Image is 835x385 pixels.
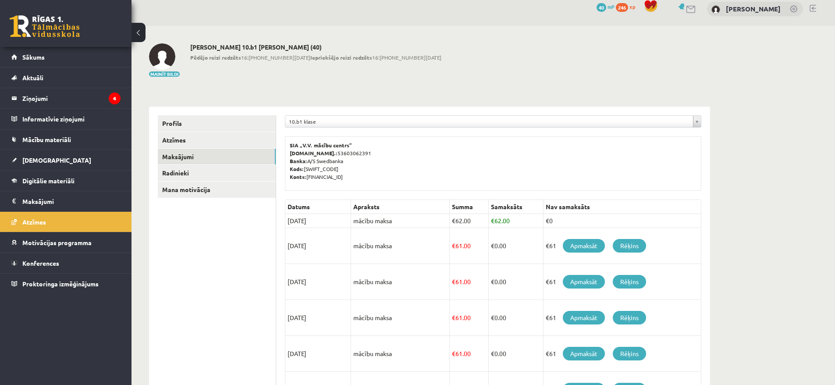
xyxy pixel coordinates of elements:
[11,253,121,273] a: Konferences
[289,116,689,127] span: 10.b1 klase
[158,115,276,132] a: Profils
[351,214,450,228] td: mācību maksa
[452,242,455,250] span: €
[613,275,646,289] a: Rēķins
[491,217,494,225] span: €
[351,300,450,336] td: mācību maksa
[450,214,489,228] td: 62.00
[491,314,494,321] span: €
[597,3,606,12] span: 40
[109,93,121,104] i: 4
[450,264,489,300] td: 61.00
[543,200,701,214] th: Nav samaksāts
[158,149,276,165] a: Maksājumi
[608,3,615,10] span: mP
[543,264,701,300] td: €61
[285,300,351,336] td: [DATE]
[488,200,543,214] th: Samaksāts
[285,200,351,214] th: Datums
[22,53,45,61] span: Sākums
[629,3,635,10] span: xp
[285,336,351,372] td: [DATE]
[450,200,489,214] th: Summa
[22,156,91,164] span: [DEMOGRAPHIC_DATA]
[11,88,121,108] a: Ziņojumi4
[22,218,46,226] span: Atzīmes
[543,228,701,264] td: €61
[22,259,59,267] span: Konferences
[22,280,99,288] span: Proktoringa izmēģinājums
[543,336,701,372] td: €61
[290,165,304,172] b: Kods:
[613,347,646,360] a: Rēķins
[285,228,351,264] td: [DATE]
[616,3,640,10] a: 246 xp
[22,109,121,129] legend: Informatīvie ziņojumi
[11,232,121,253] a: Motivācijas programma
[149,71,180,77] button: Mainīt bildi
[711,5,720,14] img: Maksims Cibuļskis
[11,68,121,88] a: Aktuāli
[543,214,701,228] td: €0
[190,43,441,51] h2: [PERSON_NAME] 10.b1 [PERSON_NAME] (40)
[10,15,80,37] a: Rīgas 1. Tālmācības vidusskola
[543,300,701,336] td: €61
[351,264,450,300] td: mācību maksa
[158,165,276,181] a: Radinieki
[158,182,276,198] a: Mana motivācija
[190,54,241,61] b: Pēdējo reizi redzēts
[11,109,121,129] a: Informatīvie ziņojumi
[11,212,121,232] a: Atzīmes
[11,150,121,170] a: [DEMOGRAPHIC_DATA]
[22,177,75,185] span: Digitālie materiāli
[285,264,351,300] td: [DATE]
[158,132,276,148] a: Atzīmes
[290,142,352,149] b: SIA „V.V. mācību centrs”
[149,43,175,70] img: Maksims Cibuļskis
[563,239,605,253] a: Apmaksāt
[452,314,455,321] span: €
[22,74,43,82] span: Aktuāli
[563,275,605,289] a: Apmaksāt
[616,3,628,12] span: 246
[22,135,71,143] span: Mācību materiāli
[450,336,489,372] td: 61.00
[491,349,494,357] span: €
[491,242,494,250] span: €
[613,311,646,324] a: Rēķins
[290,173,306,180] b: Konts:
[11,274,121,294] a: Proktoringa izmēģinājums
[290,157,307,164] b: Banka:
[597,3,615,10] a: 40 mP
[488,336,543,372] td: 0.00
[488,228,543,264] td: 0.00
[11,171,121,191] a: Digitālie materiāli
[563,311,605,324] a: Apmaksāt
[452,349,455,357] span: €
[11,129,121,150] a: Mācību materiāli
[613,239,646,253] a: Rēķins
[351,228,450,264] td: mācību maksa
[310,54,372,61] b: Iepriekšējo reizi redzēts
[491,278,494,285] span: €
[22,239,92,246] span: Motivācijas programma
[190,53,441,61] span: 16:[PHONE_NUMBER][DATE] 16:[PHONE_NUMBER][DATE]
[22,191,121,211] legend: Maksājumi
[22,88,121,108] legend: Ziņojumi
[290,150,338,157] b: [DOMAIN_NAME].:
[452,278,455,285] span: €
[726,4,781,13] a: [PERSON_NAME]
[452,217,455,225] span: €
[563,347,605,360] a: Apmaksāt
[488,214,543,228] td: 62.00
[351,336,450,372] td: mācību maksa
[450,300,489,336] td: 61.00
[11,191,121,211] a: Maksājumi
[351,200,450,214] th: Apraksts
[450,228,489,264] td: 61.00
[488,300,543,336] td: 0.00
[11,47,121,67] a: Sākums
[285,116,701,127] a: 10.b1 klase
[290,141,696,181] p: 53603062391 A/S Swedbanka [SWIFT_CODE] [FINANCIAL_ID]
[488,264,543,300] td: 0.00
